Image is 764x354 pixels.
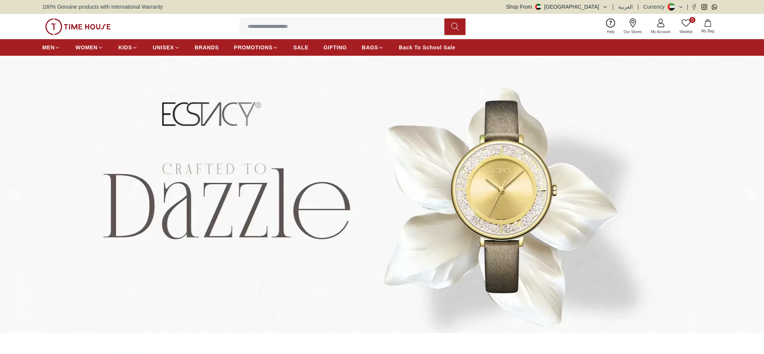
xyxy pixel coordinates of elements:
img: United Arab Emirates [535,4,541,10]
a: BRANDS [195,41,219,54]
a: 0Wishlist [675,17,697,36]
img: ... [45,18,111,35]
span: Wishlist [677,29,695,35]
span: My Bag [698,28,717,34]
a: SALE [293,41,308,54]
span: Our Stores [621,29,645,35]
a: UNISEX [153,41,179,54]
a: PROMOTIONS [234,41,279,54]
button: العربية [618,3,633,11]
span: MEN [42,44,55,51]
a: KIDS [118,41,138,54]
span: 0 [689,17,695,23]
span: BRANDS [195,44,219,51]
a: MEN [42,41,60,54]
a: Whatsapp [712,4,717,10]
button: My Bag [697,18,719,35]
div: Currency [643,3,668,11]
a: Our Stores [619,17,646,36]
button: Shop From[GEOGRAPHIC_DATA] [506,3,608,11]
a: GIFTING [323,41,347,54]
span: BAGS [362,44,378,51]
span: KIDS [118,44,132,51]
a: Back To School Sale [399,41,455,54]
span: UNISEX [153,44,174,51]
a: BAGS [362,41,384,54]
a: WOMEN [75,41,103,54]
span: Back To School Sale [399,44,455,51]
span: | [612,3,614,11]
span: WOMEN [75,44,98,51]
a: Instagram [701,4,707,10]
span: PROMOTIONS [234,44,273,51]
span: My Account [648,29,674,35]
span: SALE [293,44,308,51]
span: GIFTING [323,44,347,51]
span: | [637,3,639,11]
span: Help [604,29,618,35]
span: | [687,3,688,11]
span: 100% Genuine products with International Warranty [42,3,163,11]
a: Help [602,17,619,36]
a: Facebook [691,4,697,10]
